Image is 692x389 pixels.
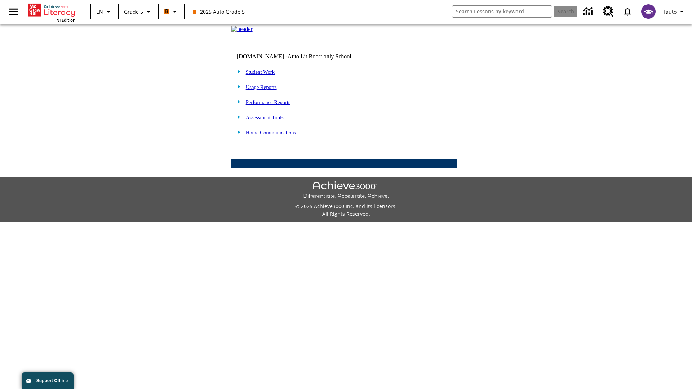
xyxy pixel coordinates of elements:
button: Select a new avatar [637,2,660,21]
a: Notifications [618,2,637,21]
input: search field [452,6,552,17]
img: plus.gif [233,113,241,120]
a: Data Center [579,2,599,22]
a: Resource Center, Will open in new tab [599,2,618,21]
span: NJ Edition [56,17,75,23]
div: Home [28,2,75,23]
button: Support Offline [22,372,74,389]
img: plus.gif [233,129,241,135]
a: Home Communications [246,130,296,135]
button: Boost Class color is orange. Change class color [161,5,182,18]
img: Achieve3000 Differentiate Accelerate Achieve [303,181,389,200]
img: plus.gif [233,98,241,105]
span: EN [96,8,103,15]
button: Grade: Grade 5, Select a grade [121,5,156,18]
img: plus.gif [233,83,241,90]
img: plus.gif [233,68,241,75]
span: B [165,7,168,16]
a: Student Work [246,69,275,75]
a: Performance Reports [246,99,290,105]
td: [DOMAIN_NAME] - [237,53,369,60]
img: avatar image [641,4,656,19]
nobr: Auto Lit Boost only School [288,53,351,59]
span: 2025 Auto Grade 5 [193,8,245,15]
button: Profile/Settings [660,5,689,18]
button: Language: EN, Select a language [93,5,116,18]
a: Usage Reports [246,84,277,90]
span: Grade 5 [124,8,143,15]
span: Support Offline [36,378,68,383]
img: header [231,26,253,32]
a: Assessment Tools [246,115,284,120]
button: Open side menu [3,1,24,22]
span: Tauto [663,8,677,15]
